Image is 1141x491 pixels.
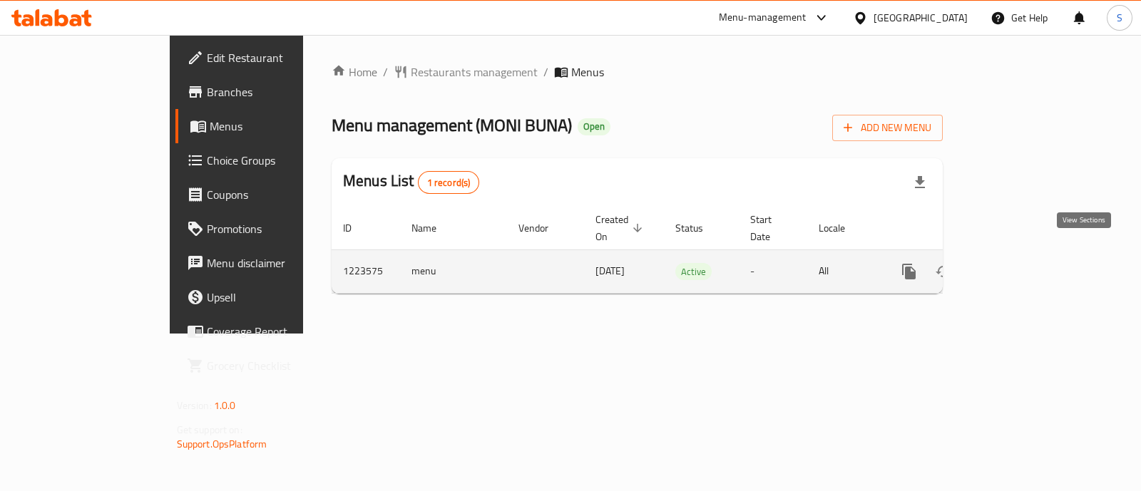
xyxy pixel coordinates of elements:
span: Created On [595,211,647,245]
a: Restaurants management [394,63,538,81]
div: Active [675,263,712,280]
span: Promotions [207,220,349,237]
span: ID [343,219,370,237]
td: - [739,249,807,293]
a: Grocery Checklist [175,348,360,383]
a: Promotions [175,212,360,246]
span: Grocery Checklist [207,357,349,374]
span: Menu management ( MONI BUNA ) [332,109,572,141]
span: Start Date [750,211,790,245]
span: Coverage Report [207,323,349,340]
button: Change Status [926,254,961,289]
span: S [1117,10,1122,26]
a: Coupons [175,177,360,212]
span: Status [675,219,722,237]
div: Menu-management [719,9,807,26]
div: Open [578,118,610,135]
a: Choice Groups [175,143,360,177]
table: enhanced table [332,207,1040,294]
a: Edit Restaurant [175,41,360,75]
a: Support.OpsPlatform [177,435,267,453]
span: [DATE] [595,262,625,280]
nav: breadcrumb [332,63,943,81]
span: Choice Groups [207,152,349,169]
span: Menu disclaimer [207,254,349,272]
div: Total records count [418,171,480,194]
td: All [807,249,881,293]
span: Open [578,120,610,133]
span: Add New Menu [844,119,931,137]
span: Name [411,219,455,237]
span: Coupons [207,186,349,203]
a: Upsell [175,280,360,314]
a: Coverage Report [175,314,360,348]
a: Menu disclaimer [175,246,360,280]
td: 1223575 [332,249,400,293]
span: Locale [819,219,864,237]
td: menu [400,249,507,293]
span: Menus [210,118,349,135]
span: Version: [177,396,212,415]
span: Upsell [207,289,349,306]
a: Branches [175,75,360,109]
span: 1.0.0 [214,396,236,415]
span: Get support on: [177,420,242,439]
span: Vendor [518,219,567,237]
span: Restaurants management [411,63,538,81]
th: Actions [881,207,1040,250]
div: [GEOGRAPHIC_DATA] [874,10,968,26]
span: Branches [207,83,349,100]
li: / [383,63,388,81]
button: Add New Menu [832,115,943,141]
li: / [543,63,548,81]
span: Menus [571,63,604,81]
div: Export file [903,165,937,200]
span: 1 record(s) [419,176,479,190]
h2: Menus List [343,170,479,194]
span: Active [675,264,712,280]
button: more [892,254,926,289]
span: Edit Restaurant [207,49,349,66]
a: Menus [175,109,360,143]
